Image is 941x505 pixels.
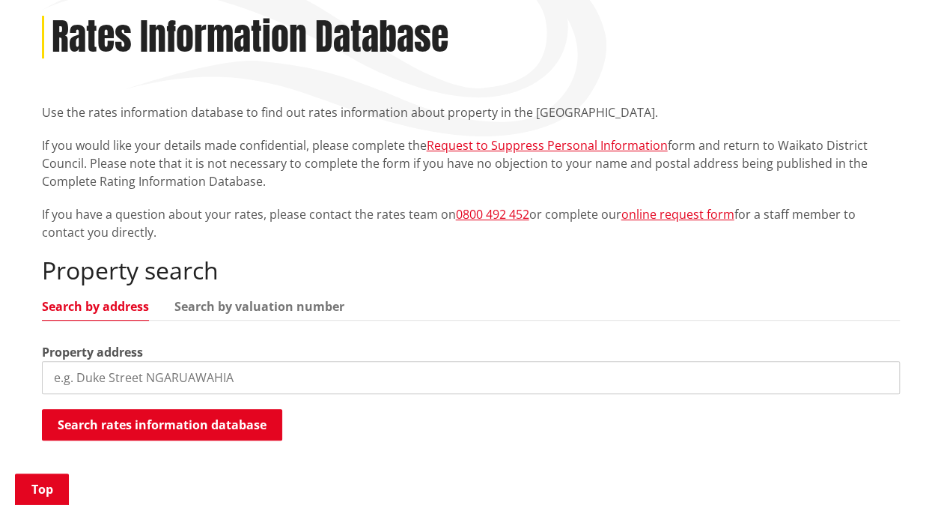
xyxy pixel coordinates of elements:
p: Use the rates information database to find out rates information about property in the [GEOGRAPHI... [42,103,900,121]
h1: Rates Information Database [52,16,448,59]
p: If you have a question about your rates, please contact the rates team on or complete our for a s... [42,205,900,241]
a: 0800 492 452 [456,206,529,223]
a: Request to Suppress Personal Information [427,137,668,154]
label: Property address [42,343,143,361]
p: If you would like your details made confidential, please complete the form and return to Waikato ... [42,136,900,190]
a: online request form [621,206,734,223]
a: Search by valuation number [174,300,344,312]
input: e.g. Duke Street NGARUAWAHIA [42,361,900,394]
h2: Property search [42,256,900,285]
a: Top [15,474,69,505]
button: Search rates information database [42,409,282,441]
iframe: Messenger Launcher [872,442,926,496]
a: Search by address [42,300,149,312]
